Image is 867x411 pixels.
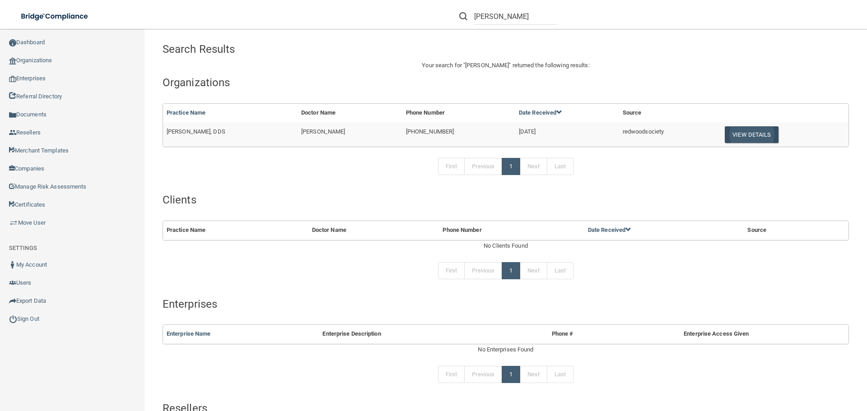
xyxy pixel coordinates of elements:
[464,366,502,383] a: Previous
[520,158,547,175] a: Next
[14,7,97,26] img: bridge_compliance_login_screen.278c3ca4.svg
[547,262,573,279] a: Last
[9,111,16,119] img: icon-documents.8dae5593.png
[474,8,557,25] input: Search
[547,158,573,175] a: Last
[502,158,520,175] a: 1
[744,221,825,240] th: Source
[465,62,509,69] span: [PERSON_NAME]
[588,226,631,233] a: Date Received
[711,347,856,383] iframe: Drift Widget Chat Controller
[406,128,454,135] span: [PHONE_NUMBER]
[308,221,439,240] th: Doctor Name
[9,243,37,254] label: SETTINGS
[623,128,664,135] span: redwoodsociety
[163,298,849,310] h4: Enterprises
[518,325,606,343] th: Phone #
[9,297,16,305] img: icon-export.b9366987.png
[319,325,518,343] th: Enterprise Description
[438,262,465,279] a: First
[520,366,547,383] a: Next
[9,129,16,136] img: ic_reseller.de258add.png
[9,76,16,82] img: enterprise.0d942306.png
[438,158,465,175] a: First
[520,262,547,279] a: Next
[402,104,515,122] th: Phone Number
[163,194,849,206] h4: Clients
[9,57,16,65] img: organization-icon.f8decf85.png
[167,109,205,116] a: Practice Name
[439,221,584,240] th: Phone Number
[9,315,17,323] img: ic_power_dark.7ecde6b1.png
[438,366,465,383] a: First
[9,39,16,46] img: ic_dashboard_dark.d01f4a41.png
[725,126,778,143] button: View Details
[547,366,573,383] a: Last
[619,104,718,122] th: Source
[9,261,16,268] img: ic_user_dark.df1a06c3.png
[163,43,441,55] h4: Search Results
[459,12,467,20] img: ic-search.3b580494.png
[519,128,536,135] span: [DATE]
[163,77,849,88] h4: Organizations
[298,104,402,122] th: Doctor Name
[163,221,308,240] th: Practice Name
[163,344,849,355] div: No Enterprises Found
[9,218,18,227] img: briefcase.64adab9b.png
[163,240,849,251] div: No Clients Found
[464,158,502,175] a: Previous
[464,262,502,279] a: Previous
[301,128,345,135] span: [PERSON_NAME]
[502,262,520,279] a: 1
[9,279,16,286] img: icon-users.e205127d.png
[606,325,826,343] th: Enterprise Access Given
[502,366,520,383] a: 1
[167,330,211,337] a: Enterprise Name
[519,109,562,116] a: Date Received
[163,60,849,71] p: Your search for " " returned the following results:
[167,128,225,135] span: [PERSON_NAME], DDS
